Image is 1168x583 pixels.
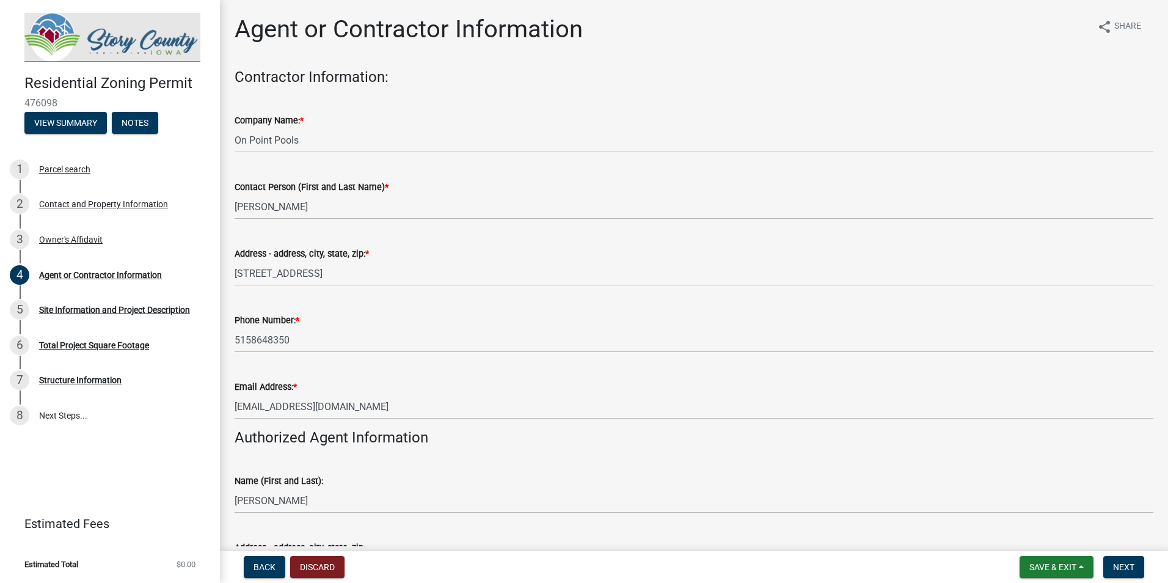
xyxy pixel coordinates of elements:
[1020,556,1093,578] button: Save & Exit
[10,265,29,285] div: 4
[235,15,583,44] h1: Agent or Contractor Information
[244,556,285,578] button: Back
[235,68,1153,86] h4: Contractor Information:
[24,97,195,109] span: 476098
[112,112,158,134] button: Notes
[24,112,107,134] button: View Summary
[254,562,276,572] span: Back
[24,560,78,568] span: Estimated Total
[235,250,369,258] label: Address - address, city, state, zip:
[235,477,323,486] label: Name (First and Last):
[39,271,162,279] div: Agent or Contractor Information
[112,119,158,128] wm-modal-confirm: Notes
[39,376,122,384] div: Structure Information
[1103,556,1144,578] button: Next
[1097,20,1112,34] i: share
[1087,15,1151,38] button: shareShare
[39,200,168,208] div: Contact and Property Information
[235,383,297,392] label: Email Address:
[10,230,29,249] div: 3
[1114,20,1141,34] span: Share
[10,194,29,214] div: 2
[24,13,200,62] img: Story County, Iowa
[1113,562,1134,572] span: Next
[39,165,90,174] div: Parcel search
[24,75,210,92] h4: Residential Zoning Permit
[24,119,107,128] wm-modal-confirm: Summary
[235,183,389,192] label: Contact Person (First and Last Name)
[290,556,345,578] button: Discard
[39,235,103,244] div: Owner's Affidavit
[235,117,304,125] label: Company Name:
[1029,562,1076,572] span: Save & Exit
[10,512,200,536] a: Estimated Fees
[39,306,190,314] div: Site Information and Project Description
[39,341,149,350] div: Total Project Square Footage
[10,300,29,320] div: 5
[235,429,1153,447] h4: Authorized Agent Information
[235,544,365,552] label: Address - address, city, state, zip:
[10,406,29,425] div: 8
[10,370,29,390] div: 7
[177,560,195,568] span: $0.00
[10,335,29,355] div: 6
[10,159,29,179] div: 1
[235,317,299,325] label: Phone Number:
